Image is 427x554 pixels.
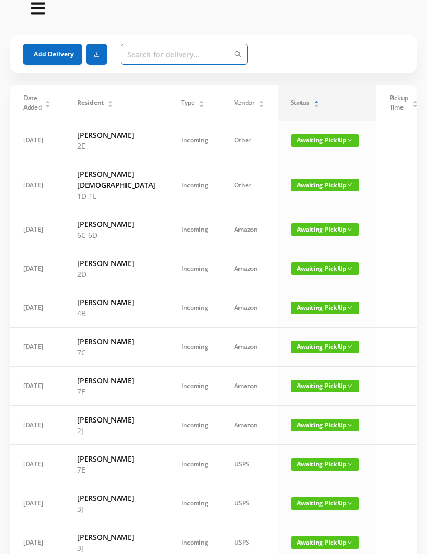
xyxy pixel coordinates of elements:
[291,179,359,192] span: Awaiting Pick Up
[77,454,155,465] h6: [PERSON_NAME]
[198,100,204,103] i: icon: caret-up
[77,169,155,191] h6: [PERSON_NAME][DEMOGRAPHIC_DATA]
[221,250,278,289] td: Amazon
[291,459,359,471] span: Awaiting Pick Up
[221,367,278,406] td: Amazon
[221,485,278,524] td: USPS
[313,100,319,106] div: Sort
[10,211,64,250] td: [DATE]
[10,328,64,367] td: [DATE]
[291,135,359,147] span: Awaiting Pick Up
[291,224,359,236] span: Awaiting Pick Up
[168,367,221,406] td: Incoming
[77,426,155,437] p: 2J
[347,183,353,188] i: icon: down
[77,347,155,358] p: 7C
[347,501,353,507] i: icon: down
[77,504,155,515] p: 3J
[77,308,155,319] p: 4B
[168,445,221,485] td: Incoming
[221,161,278,211] td: Other
[45,100,51,106] div: Sort
[77,219,155,230] h6: [PERSON_NAME]
[10,289,64,328] td: [DATE]
[77,99,104,108] span: Resident
[347,306,353,311] i: icon: down
[258,100,265,106] div: Sort
[291,537,359,549] span: Awaiting Pick Up
[347,138,353,143] i: icon: down
[77,336,155,347] h6: [PERSON_NAME]
[347,345,353,350] i: icon: down
[77,130,155,141] h6: [PERSON_NAME]
[10,445,64,485] td: [DATE]
[77,387,155,398] p: 7E
[168,250,221,289] td: Incoming
[313,100,319,103] i: icon: caret-up
[198,100,205,106] div: Sort
[10,406,64,445] td: [DATE]
[347,384,353,389] i: icon: down
[198,104,204,107] i: icon: caret-down
[77,376,155,387] h6: [PERSON_NAME]
[10,161,64,211] td: [DATE]
[121,44,248,65] input: Search for delivery...
[107,100,113,103] i: icon: caret-up
[221,211,278,250] td: Amazon
[10,367,64,406] td: [DATE]
[412,104,418,107] i: icon: caret-down
[347,540,353,546] i: icon: down
[221,289,278,328] td: Amazon
[77,258,155,269] h6: [PERSON_NAME]
[86,44,107,65] button: icon: download
[258,104,264,107] i: icon: caret-down
[221,445,278,485] td: USPS
[77,415,155,426] h6: [PERSON_NAME]
[168,485,221,524] td: Incoming
[77,493,155,504] h6: [PERSON_NAME]
[291,302,359,315] span: Awaiting Pick Up
[412,100,418,103] i: icon: caret-up
[347,462,353,467] i: icon: down
[23,94,42,113] span: Date Added
[168,328,221,367] td: Incoming
[45,104,51,107] i: icon: caret-down
[168,406,221,445] td: Incoming
[291,341,359,354] span: Awaiting Pick Up
[77,532,155,543] h6: [PERSON_NAME]
[313,104,319,107] i: icon: caret-down
[291,263,359,275] span: Awaiting Pick Up
[291,498,359,510] span: Awaiting Pick Up
[221,328,278,367] td: Amazon
[10,250,64,289] td: [DATE]
[107,100,114,106] div: Sort
[77,191,155,202] p: 1D-1E
[168,211,221,250] td: Incoming
[221,122,278,161] td: Other
[77,465,155,476] p: 7E
[412,100,418,106] div: Sort
[181,99,195,108] span: Type
[10,122,64,161] td: [DATE]
[107,104,113,107] i: icon: caret-down
[258,100,264,103] i: icon: caret-up
[221,406,278,445] td: Amazon
[347,423,353,428] i: icon: down
[168,289,221,328] td: Incoming
[77,230,155,241] p: 6C-6D
[168,122,221,161] td: Incoming
[347,227,353,233] i: icon: down
[77,141,155,152] p: 2E
[390,94,408,113] span: Pickup Time
[347,267,353,272] i: icon: down
[77,269,155,280] p: 2D
[234,99,255,108] span: Vendor
[45,100,51,103] i: icon: caret-up
[77,297,155,308] h6: [PERSON_NAME]
[291,380,359,393] span: Awaiting Pick Up
[77,543,155,554] p: 3J
[291,99,309,108] span: Status
[23,44,82,65] button: Add Delivery
[10,485,64,524] td: [DATE]
[234,51,242,58] i: icon: search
